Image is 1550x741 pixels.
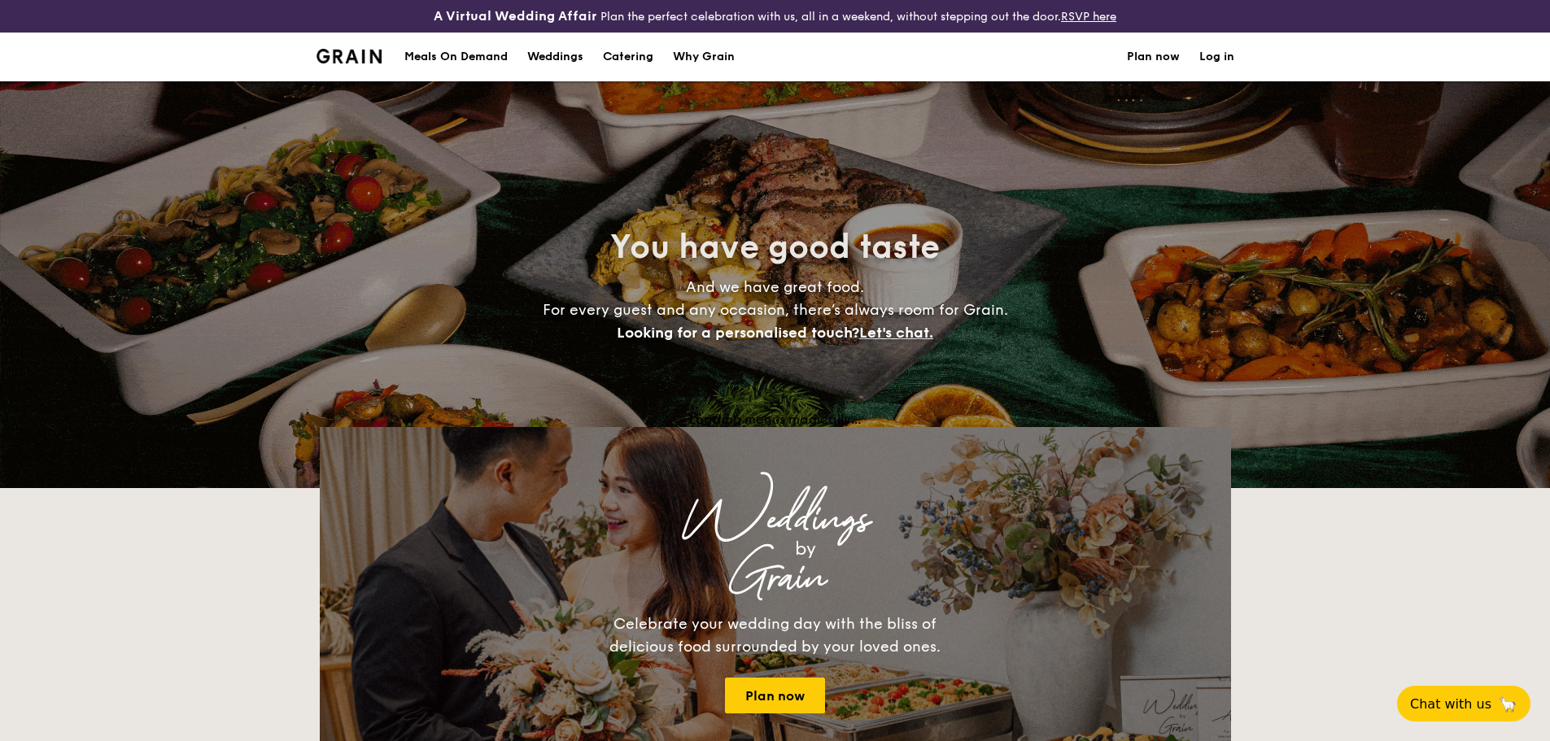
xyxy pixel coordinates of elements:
button: Chat with us🦙 [1397,686,1530,721]
div: Grain [463,564,1088,593]
a: Meals On Demand [395,33,517,81]
a: Plan now [725,678,825,713]
div: Plan the perfect celebration with us, all in a weekend, without stepping out the door. [307,7,1244,26]
h1: Catering [603,33,653,81]
div: Celebrate your wedding day with the bliss of delicious food surrounded by your loved ones. [592,612,958,658]
div: Weddings [463,505,1088,534]
img: Grain [317,49,382,63]
span: You have good taste [610,228,940,267]
a: Weddings [517,33,593,81]
div: Weddings [527,33,583,81]
a: Plan now [1127,33,1180,81]
span: Let's chat. [859,324,933,342]
a: RSVP here [1061,10,1116,24]
a: Log in [1199,33,1234,81]
div: Loading menus magically... [320,412,1231,427]
a: Logotype [317,49,382,63]
h4: A Virtual Wedding Affair [434,7,597,26]
span: Chat with us [1410,696,1491,712]
a: Why Grain [663,33,744,81]
div: by [523,534,1088,564]
span: Looking for a personalised touch? [617,324,859,342]
span: 🦙 [1498,695,1517,713]
div: Meals On Demand [404,33,508,81]
a: Catering [593,33,663,81]
div: Why Grain [673,33,735,81]
span: And we have great food. For every guest and any occasion, there’s always room for Grain. [543,278,1008,342]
